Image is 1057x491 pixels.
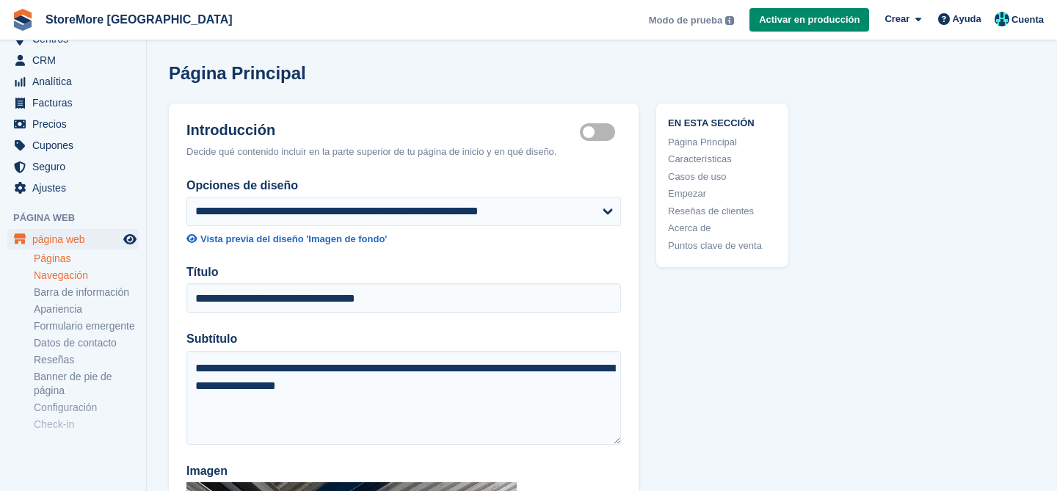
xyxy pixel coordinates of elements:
[885,12,909,26] span: Crear
[34,353,139,367] a: Reseñas
[668,186,777,201] a: Empezar
[32,178,120,198] span: Ajustes
[668,152,777,167] a: Características
[200,232,387,247] div: Vista previa del diseño 'Imagen de fondo'
[749,8,869,32] a: Activar en producción
[121,230,139,248] a: Vista previa de la tienda
[725,16,734,25] img: icon-info-grey-7440780725fd019a000dd9b08b2336e03edf1995a4989e88bcd33f0948082b44.svg
[32,156,120,177] span: Seguro
[32,50,120,70] span: CRM
[32,114,120,134] span: Precios
[580,131,621,134] label: Hero section active
[13,211,146,225] span: Página web
[169,63,306,83] h1: Página Principal
[34,336,139,350] a: Datos de contacto
[34,370,139,398] a: Banner de pie de página
[34,418,139,432] a: Check-in
[668,204,777,219] a: Reseñas de clientes
[32,135,120,156] span: Cupones
[186,330,621,348] label: Subtítulo
[32,92,120,113] span: Facturas
[668,170,777,184] a: Casos de uso
[186,462,621,480] label: Imagen
[186,232,621,247] a: Vista previa del diseño 'Imagen de fondo'
[40,7,239,32] a: StoreMore [GEOGRAPHIC_DATA]
[34,401,139,415] a: Configuración
[7,71,139,92] a: menu
[759,12,860,27] span: Activar en producción
[34,319,139,333] a: Formulario emergente
[186,177,621,194] label: Opciones de diseño
[7,92,139,113] a: menu
[7,229,139,250] a: menú
[668,239,777,253] a: Puntos clave de venta
[186,121,580,139] h2: Introducción
[668,115,777,129] span: En esta sección
[668,221,777,236] a: Acerca de
[34,269,139,283] a: Navegación
[34,285,139,299] a: Barra de información
[32,229,120,250] span: página web
[12,9,34,31] img: stora-icon-8386f47178a22dfd0bd8f6a31ec36ba5ce8667c1dd55bd0f319d3a0aa187defe.svg
[32,71,120,92] span: Analítica
[649,13,722,28] span: Modo de prueba
[7,114,139,134] a: menu
[1011,12,1044,27] span: Cuenta
[34,252,139,266] a: Páginas
[186,145,621,159] div: Decide qué contenido incluir en la parte superior de tu página de inicio y en qué diseño.
[7,50,139,70] a: menu
[668,135,777,150] a: Página Principal
[953,12,981,26] span: Ayuda
[995,12,1009,26] img: Maria Vela Padilla
[7,135,139,156] a: menu
[34,302,139,316] a: Apariencia
[186,263,621,281] label: Título
[7,178,139,198] a: menu
[7,156,139,177] a: menu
